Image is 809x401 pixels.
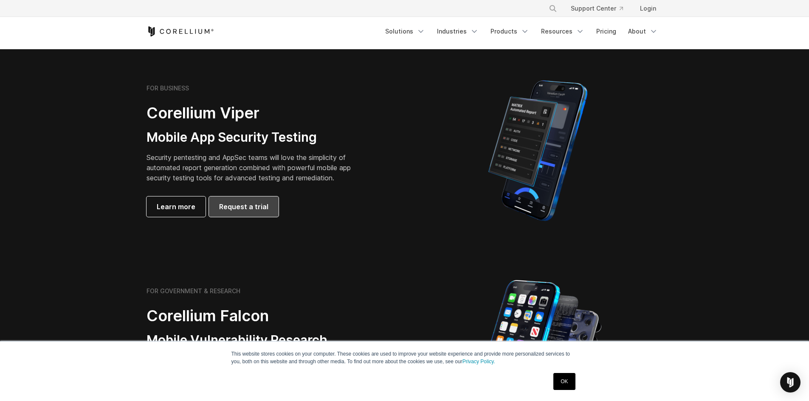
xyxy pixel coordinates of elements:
a: Corellium Home [147,26,214,36]
div: Navigation Menu [538,1,663,16]
h3: Mobile Vulnerability Research [147,332,384,348]
img: Corellium MATRIX automated report on iPhone showing app vulnerability test results across securit... [474,76,602,225]
a: Login [633,1,663,16]
a: OK [553,373,575,390]
a: Industries [432,24,484,39]
a: About [623,24,663,39]
p: This website stores cookies on your computer. These cookies are used to improve your website expe... [231,350,578,365]
span: Request a trial [219,202,268,212]
div: Navigation Menu [380,24,663,39]
a: Learn more [147,196,206,217]
a: Products [485,24,534,39]
a: Solutions [380,24,430,39]
a: Resources [536,24,589,39]
h2: Corellium Falcon [147,306,384,325]
h3: Mobile App Security Testing [147,129,364,146]
h6: FOR GOVERNMENT & RESEARCH [147,287,240,295]
div: Open Intercom Messenger [780,372,801,393]
span: Learn more [157,202,195,212]
a: Pricing [591,24,621,39]
a: Privacy Policy. [462,359,495,365]
a: Request a trial [209,196,279,217]
h6: FOR BUSINESS [147,84,189,92]
h2: Corellium Viper [147,104,364,123]
button: Search [545,1,561,16]
a: Support Center [564,1,630,16]
p: Security pentesting and AppSec teams will love the simplicity of automated report generation comb... [147,152,364,183]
